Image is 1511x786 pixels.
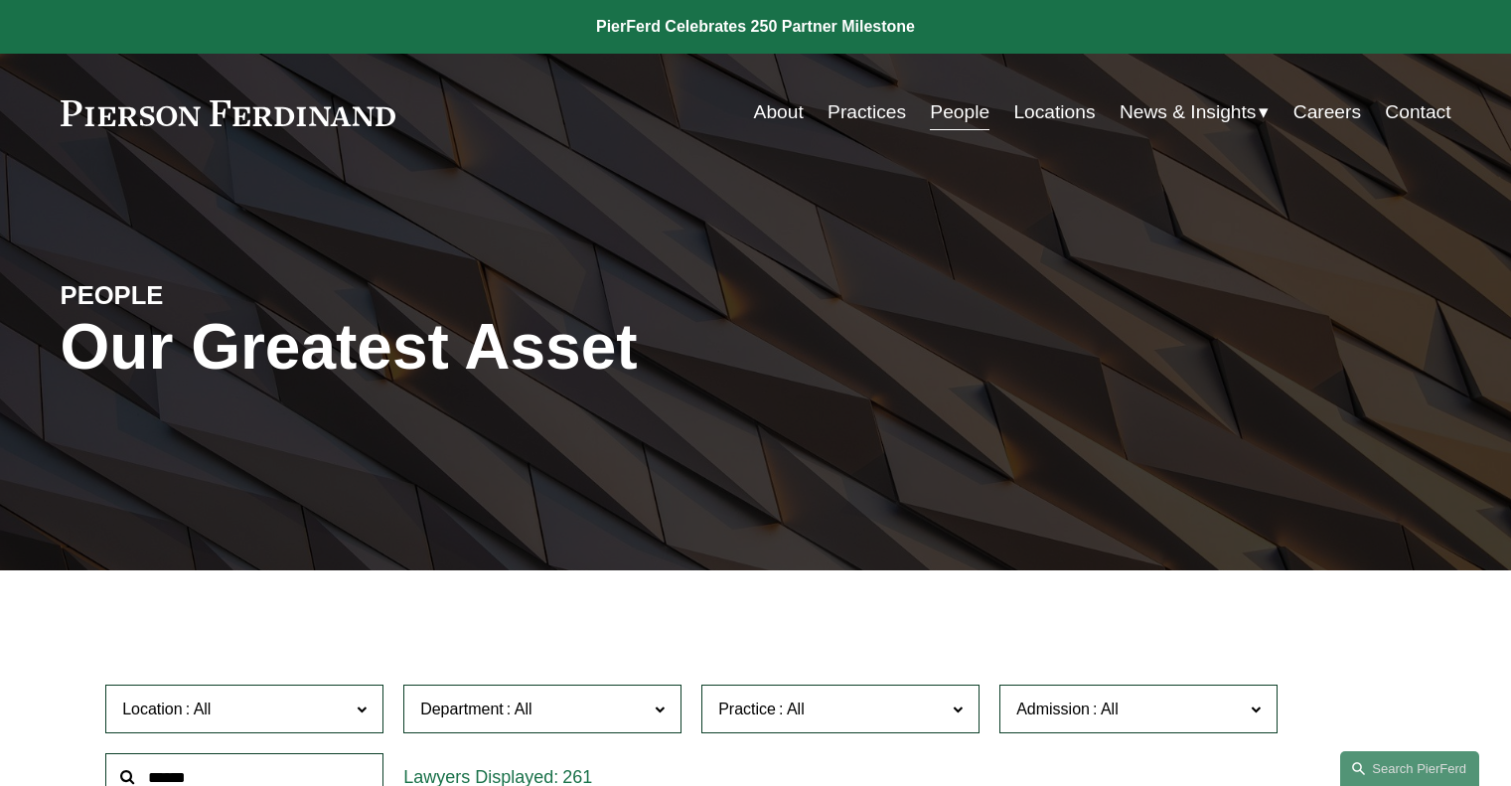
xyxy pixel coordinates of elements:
[1013,93,1095,131] a: Locations
[1016,701,1090,717] span: Admission
[718,701,776,717] span: Practice
[61,279,408,311] h4: PEOPLE
[1293,93,1361,131] a: Careers
[930,93,989,131] a: People
[61,311,987,384] h1: Our Greatest Asset
[1385,93,1450,131] a: Contact
[1120,93,1270,131] a: folder dropdown
[1340,751,1479,786] a: Search this site
[122,701,183,717] span: Location
[828,93,906,131] a: Practices
[754,93,804,131] a: About
[420,701,504,717] span: Department
[1120,95,1257,130] span: News & Insights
